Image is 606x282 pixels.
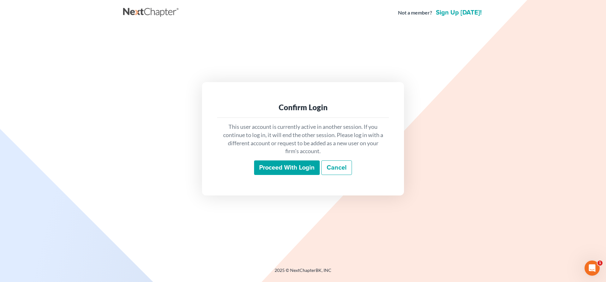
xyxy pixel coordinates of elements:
[222,102,384,112] div: Confirm Login
[398,9,432,16] strong: Not a member?
[222,123,384,155] p: This user account is currently active in another session. If you continue to log in, it will end ...
[435,9,483,16] a: Sign up [DATE]!
[321,160,352,175] a: Cancel
[123,267,483,279] div: 2025 © NextChapterBK, INC
[254,160,320,175] input: Proceed with login
[597,261,603,266] span: 1
[585,261,600,276] iframe: Intercom live chat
